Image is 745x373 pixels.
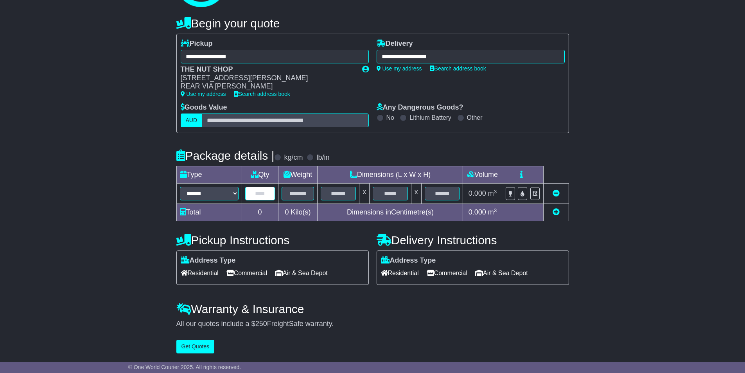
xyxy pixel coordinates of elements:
[386,114,394,121] label: No
[488,208,497,216] span: m
[181,74,354,83] div: [STREET_ADDRESS][PERSON_NAME]
[176,166,242,184] td: Type
[181,40,213,48] label: Pickup
[377,103,463,112] label: Any Dangerous Goods?
[430,65,486,72] a: Search address book
[553,189,560,197] a: Remove this item
[176,234,369,247] h4: Pickup Instructions
[553,208,560,216] a: Add new item
[181,65,354,74] div: THE NUT SHOP
[318,166,463,184] td: Dimensions (L x W x H)
[377,65,422,72] a: Use my address
[181,256,236,265] label: Address Type
[494,207,497,213] sup: 3
[381,256,436,265] label: Address Type
[377,234,569,247] h4: Delivery Instructions
[181,82,354,91] div: REAR VIA [PERSON_NAME]
[242,204,278,221] td: 0
[494,189,497,195] sup: 3
[176,303,569,315] h4: Warranty & Insurance
[427,267,467,279] span: Commercial
[181,267,219,279] span: Residential
[234,91,290,97] a: Search address book
[377,40,413,48] label: Delivery
[316,153,329,162] label: lb/in
[381,267,419,279] span: Residential
[278,204,318,221] td: Kilo(s)
[181,103,227,112] label: Goods Value
[359,184,370,204] td: x
[318,204,463,221] td: Dimensions in Centimetre(s)
[278,166,318,184] td: Weight
[488,189,497,197] span: m
[469,208,486,216] span: 0.000
[255,320,267,328] span: 250
[463,166,502,184] td: Volume
[409,114,451,121] label: Lithium Battery
[226,267,267,279] span: Commercial
[411,184,421,204] td: x
[176,204,242,221] td: Total
[467,114,483,121] label: Other
[181,114,203,127] label: AUD
[242,166,278,184] td: Qty
[469,189,486,197] span: 0.000
[128,364,241,370] span: © One World Courier 2025. All rights reserved.
[176,340,215,353] button: Get Quotes
[475,267,528,279] span: Air & Sea Depot
[285,208,289,216] span: 0
[176,320,569,328] div: All our quotes include a $ FreightSafe warranty.
[284,153,303,162] label: kg/cm
[275,267,328,279] span: Air & Sea Depot
[176,17,569,30] h4: Begin your quote
[176,149,275,162] h4: Package details |
[181,91,226,97] a: Use my address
